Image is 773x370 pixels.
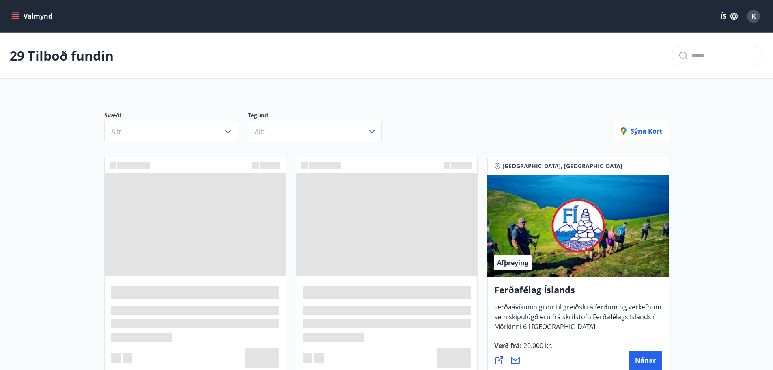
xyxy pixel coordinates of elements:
span: Ferðaávísunin gildir til greiðslu á ferðum og verkefnum sem skipulögð eru frá skrifstofu Ferðafél... [494,303,661,338]
span: K [751,12,756,21]
span: Allt [111,127,121,136]
p: Svæði [104,111,248,121]
p: Sýna kort [621,127,662,136]
span: [GEOGRAPHIC_DATA], [GEOGRAPHIC_DATA] [502,162,622,170]
button: Nánar [629,351,662,370]
span: Allt [255,127,265,136]
span: Verð frá : [494,341,553,357]
p: Tegund [248,111,392,121]
p: 29 Tilboð fundin [10,47,114,65]
span: Nánar [635,356,656,365]
button: K [744,6,763,26]
button: menu [10,9,56,24]
button: Allt [104,121,238,142]
button: Sýna kort [614,121,669,141]
button: ÍS [716,9,742,24]
span: 20.000 kr. [522,341,553,350]
span: Afþreying [497,258,528,267]
h4: Ferðafélag Íslands [494,283,662,302]
button: Allt [248,121,382,142]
